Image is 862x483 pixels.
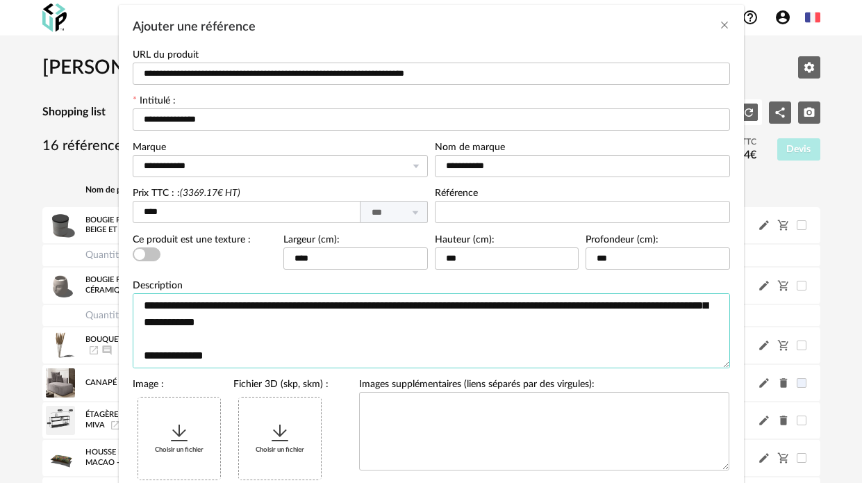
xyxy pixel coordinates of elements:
label: URL du produit [133,50,199,63]
span: Ajouter une référence [133,21,256,33]
label: Référence [435,188,478,201]
label: Prix TTC : : [133,188,240,198]
button: Close [719,19,730,33]
label: Intitulé : [133,96,176,108]
label: Nom de marque [435,142,505,155]
label: Marque [133,142,166,155]
label: Fichier 3D (skp, skm) : [233,379,329,392]
label: Image : [133,379,164,392]
label: Largeur (cm): [283,235,340,247]
label: Ce produit est une texture : [133,235,251,247]
i: (3369.17€ HT) [180,188,240,198]
label: Profondeur (cm): [586,235,658,247]
div: Choisir un fichier [138,398,220,480]
label: Images supplémentaires (liens séparés par des virgules): [359,379,595,392]
label: Hauteur (cm): [435,235,495,247]
div: Choisir un fichier [239,398,321,480]
label: Description [133,281,183,293]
